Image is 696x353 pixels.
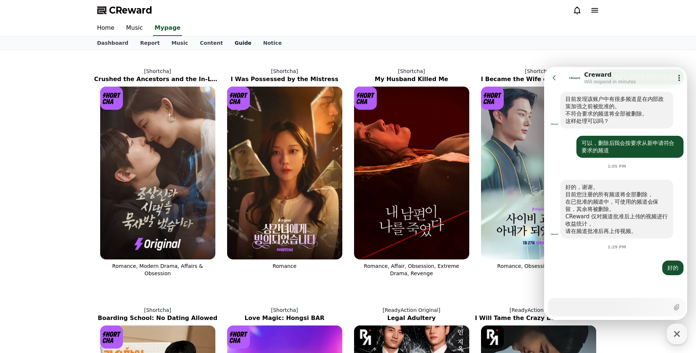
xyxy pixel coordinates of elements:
[100,325,123,349] img: [object Object] Logo
[348,62,475,283] a: [Shortcha] My Husband Killed Me My Husband Killed Me [object Object] Logo Romance, Affair, Obsess...
[257,36,288,50] a: Notice
[364,263,459,276] span: Romance, Affair, Obsession, Extreme Drama, Revenge
[100,87,123,110] img: [object Object] Logo
[221,75,348,84] h2: I Was Possessed by the Mistress
[544,67,687,320] iframe: Channel chat
[348,75,475,84] h2: My Husband Killed Me
[134,36,166,50] a: Report
[227,87,342,259] img: I Was Possessed by the Mistress
[348,314,475,323] h2: Legal Adultery
[100,87,215,259] img: Crushed the Ancestors and the In-Laws
[221,62,348,283] a: [Shortcha] I Was Possessed by the Mistress I Was Possessed by the Mistress [object Object] Logo R...
[94,314,221,323] h2: Boarding School: No Dating Allowed
[481,87,596,259] img: I Became the Wife of a Cult Leader
[153,21,182,36] a: Mypage
[481,325,504,349] img: [object Object] Logo
[348,306,475,314] p: [ReadyAction Original]
[94,68,221,75] p: [Shortcha]
[94,62,221,283] a: [Shortcha] Crushed the Ancestors and the In-Laws Crushed the Ancestors and the In-Laws [object Ob...
[227,325,250,349] img: [object Object] Logo
[481,87,504,110] img: [object Object] Logo
[227,87,250,110] img: [object Object] Logo
[91,21,120,36] a: Home
[112,263,203,276] span: Romance, Modern Drama, Affairs & Obsession
[91,36,134,50] a: Dashboard
[354,87,377,110] img: [object Object] Logo
[475,306,602,314] p: [ReadyAction Original]
[354,87,469,259] img: My Husband Killed Me
[475,68,602,75] p: [Shortcha]
[354,325,377,349] img: [object Object] Logo
[109,4,152,16] span: CReward
[475,75,602,84] h2: I Became the Wife of a Cult Leader
[348,68,475,75] p: [Shortcha]
[497,263,579,269] span: Romance, Obsession & Betrayal
[94,75,221,84] h2: Crushed the Ancestors and the In-Laws
[221,314,348,323] h2: Love Magic: Hongsi BAR
[273,263,296,269] span: Romance
[221,68,348,75] p: [Shortcha]
[165,36,194,50] a: Music
[94,306,221,314] p: [Shortcha]
[194,36,229,50] a: Content
[475,62,602,283] a: [Shortcha] I Became the Wife of a Cult Leader I Became the Wife of a Cult Leader [object Object] ...
[97,4,152,16] a: CReward
[221,306,348,314] p: [Shortcha]
[475,314,602,323] h2: I Will Tame the Crazy Boss From Now On
[229,36,257,50] a: Guide
[120,21,149,36] a: Music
